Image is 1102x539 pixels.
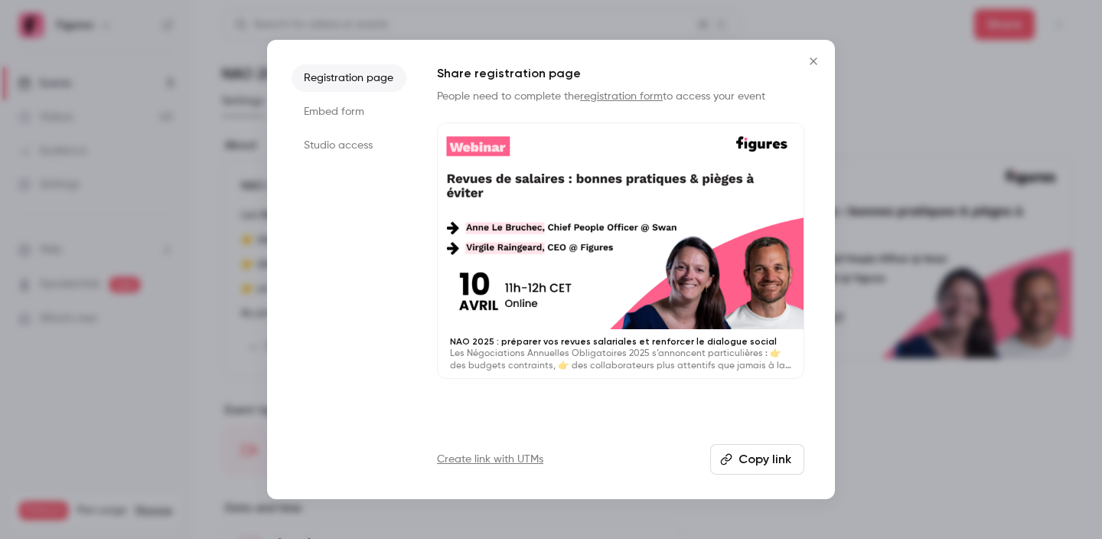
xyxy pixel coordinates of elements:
li: Registration page [292,64,406,92]
p: NAO 2025 : préparer vos revues salariales et renforcer le dialogue social [450,335,791,348]
h1: Share registration page [437,64,804,83]
p: Les Négociations Annuelles Obligatoires 2025 s’annoncent particulières : 👉 des budgets contraints... [450,348,791,372]
p: People need to complete the to access your event [437,89,804,104]
li: Studio access [292,132,406,159]
a: Create link with UTMs [437,452,543,467]
button: Copy link [710,444,804,475]
button: Close [798,46,829,77]
li: Embed form [292,98,406,126]
a: registration form [580,91,663,102]
a: NAO 2025 : préparer vos revues salariales et renforcer le dialogue socialLes Négociations Annuell... [437,122,804,379]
